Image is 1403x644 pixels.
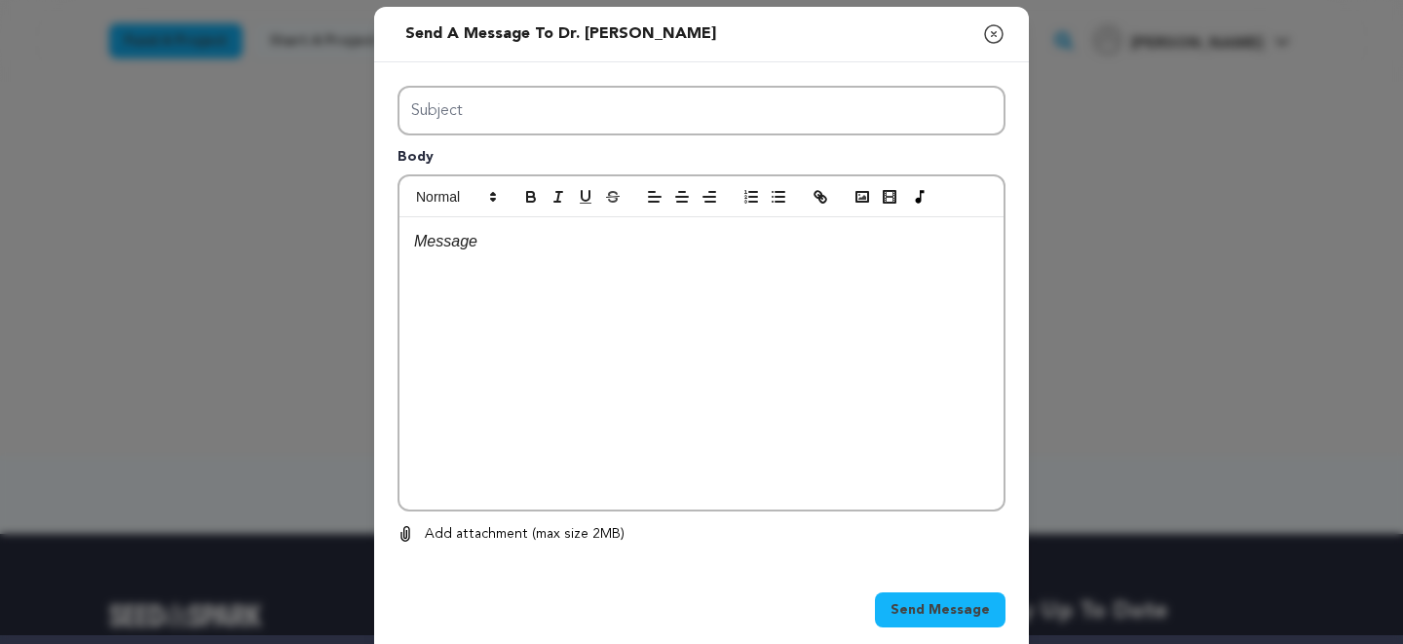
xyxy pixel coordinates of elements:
button: Add attachment (max size 2MB) [398,523,625,547]
p: Add attachment (max size 2MB) [425,523,625,547]
span: Send Message [891,600,990,620]
h2: Send a message to Dr. [PERSON_NAME] [398,15,724,54]
input: Enter subject [398,86,1005,135]
p: Body [398,147,1005,174]
button: Send Message [875,592,1005,627]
